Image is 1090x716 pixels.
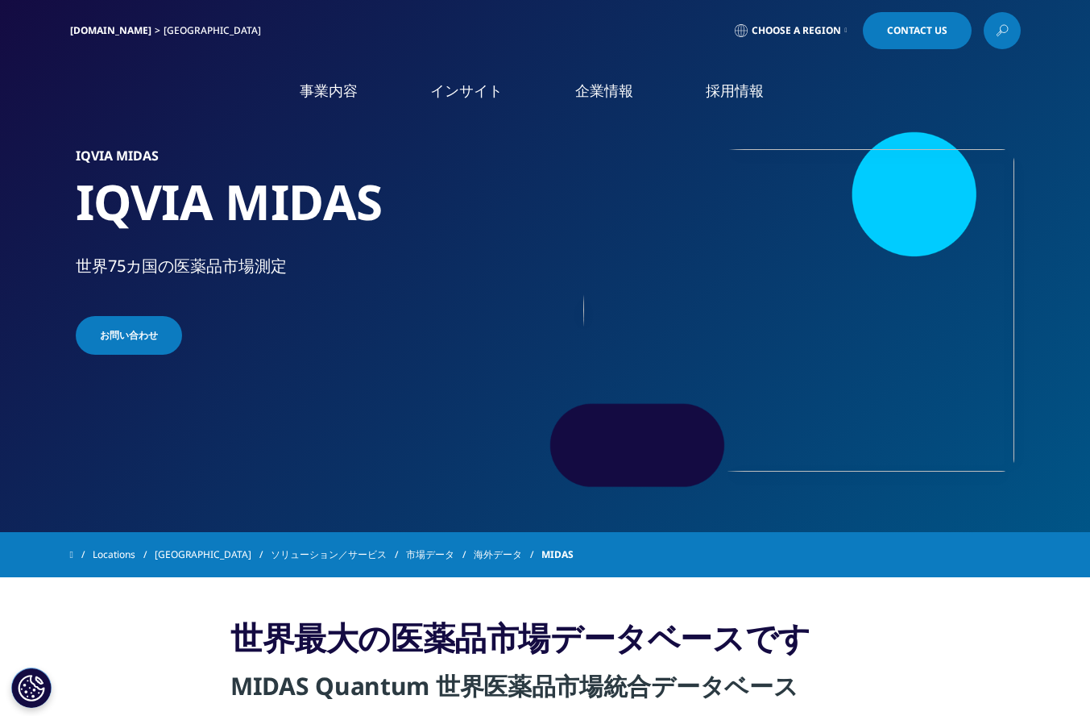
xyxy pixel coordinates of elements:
[76,149,539,172] h6: IQVIA MIDAS
[752,24,841,37] span: Choose a Region
[541,540,574,569] span: MIDAS
[230,669,798,702] strong: MIDAS Quantum 世界医薬品市場統合データベース
[11,668,52,708] button: Cookie 設定
[474,540,541,569] a: 海外データ
[205,56,1021,133] nav: Primary
[76,172,539,255] h1: IQVIA MIDAS
[406,540,474,569] a: 市場データ
[863,12,972,49] a: Contact Us
[164,24,267,37] div: [GEOGRAPHIC_DATA]
[706,81,764,101] a: 採用情報
[93,540,155,569] a: Locations
[155,540,271,569] a: [GEOGRAPHIC_DATA]
[430,81,503,101] a: インサイト
[300,81,358,101] a: 事業内容
[230,618,860,670] h3: 世界最大の医薬品市場データベースです
[887,26,947,35] span: Contact Us
[271,540,406,569] a: ソリューション／サービス
[583,149,1014,472] img: 081_casual-meeting-around-laptop.jpg
[76,255,539,287] p: 世界75カ国の医薬品市場測定
[70,23,151,37] a: [DOMAIN_NAME]
[76,316,182,355] a: お問い合わせ
[100,328,158,343] span: お問い合わせ
[575,81,633,101] a: 企業情報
